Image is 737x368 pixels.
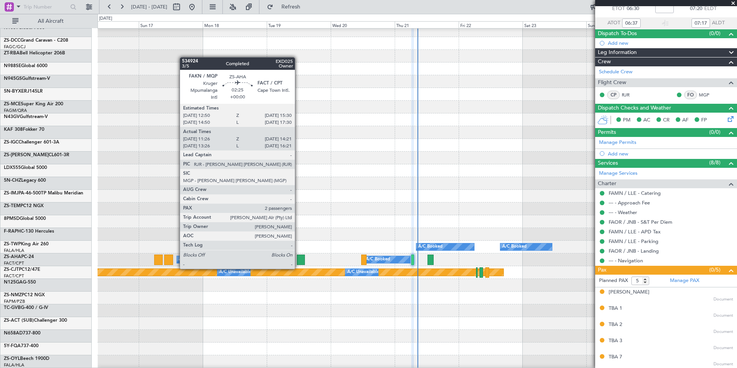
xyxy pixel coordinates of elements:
[598,159,618,168] span: Services
[609,257,643,264] a: --- - Navigation
[4,76,50,81] a: N945GSGulfstream-V
[609,248,659,254] a: FAOR / JNB - Landing
[599,170,638,177] a: Manage Services
[627,5,639,13] span: 06:30
[4,178,46,183] a: 5N-CHZLegacy 600
[459,21,523,28] div: Fri 22
[599,139,636,147] a: Manage Permits
[4,280,36,285] a: N125GAG-550
[4,356,20,361] span: ZS-OYL
[347,267,379,278] div: A/C Unavailable
[607,19,620,27] span: ATOT
[598,57,611,66] span: Crew
[598,179,616,188] span: Charter
[179,254,203,265] div: A/C Booked
[523,21,587,28] div: Sat 23
[709,128,720,136] span: (0/0)
[609,289,650,296] div: [PERSON_NAME]
[598,104,671,113] span: Dispatch Checks and Weather
[4,267,19,272] span: ZS-CJT
[4,64,47,68] a: N988SEGlobal 6000
[598,78,626,87] span: Flight Crew
[4,362,24,368] a: FALA/HLA
[690,5,702,13] span: 07:20
[4,306,21,310] span: TC-GVB
[713,312,733,319] span: Document
[4,299,25,304] a: FAPM/PZB
[8,15,84,27] button: All Aircraft
[4,293,22,297] span: ZS-NMZ
[701,116,707,124] span: FP
[4,344,39,348] a: 5Y-FQA737-400
[203,21,267,28] div: Mon 18
[4,306,48,310] a: TC-GVBG-400 / G-IV
[4,153,69,157] a: ZS-[PERSON_NAME]CL601-3R
[99,15,112,22] div: [DATE]
[609,305,622,312] div: TBA 1
[418,241,443,253] div: A/C Booked
[643,116,650,124] span: AC
[4,280,23,285] span: N125GA
[4,89,21,94] span: 5N-BYX
[395,21,459,28] div: Thu 21
[609,209,637,216] a: --- - Weather
[609,219,672,225] a: FAOR / JNB - S&T Per Diem
[709,29,720,37] span: (0/0)
[622,19,641,28] input: --:--
[609,238,658,245] a: FAMN / LLE - Parking
[4,204,20,208] span: ZS-TEM
[663,116,670,124] span: CR
[263,1,310,13] button: Refresh
[684,91,697,99] div: FO
[4,102,21,106] span: ZS-MCE
[4,318,34,323] span: ZS-ACT (SUB)
[4,344,21,348] span: 5Y-FQA
[4,331,23,336] span: N658AD
[609,190,661,196] a: FAMN / LLE - Catering
[4,242,49,246] a: ZS-TWPKing Air 260
[4,51,65,56] a: ZT-RBABell Helicopter 206B
[4,64,21,68] span: N988SE
[598,266,606,275] span: Pax
[713,329,733,335] span: Document
[692,19,710,28] input: --:--
[609,321,622,329] div: TBA 2
[609,199,650,206] a: --- - Approach Fee
[139,21,203,28] div: Sun 17
[4,38,68,43] a: ZS-DCCGrand Caravan - C208
[599,277,628,285] label: Planned PAX
[219,267,251,278] div: A/C Unavailable
[713,361,733,368] span: Document
[4,318,67,323] a: ZS-ACT (SUB)Challenger 300
[4,102,63,106] a: ZS-MCESuper King Air 200
[712,19,725,27] span: ALDT
[599,68,633,76] a: Schedule Crew
[586,21,650,28] div: Sun 24
[4,140,59,145] a: ZS-IGCChallenger 601-3A
[609,228,661,235] a: FAMN / LLE - APD Tax
[4,153,49,157] span: ZS-[PERSON_NAME]
[704,5,717,13] span: ELDT
[502,241,527,253] div: A/C Booked
[275,4,307,10] span: Refresh
[4,140,19,145] span: ZS-IGC
[622,91,639,98] a: RJR
[608,150,733,157] div: Add new
[4,216,46,221] a: 8PMSDGlobal 5000
[607,91,620,99] div: CP
[4,76,22,81] span: N945GS
[709,159,720,167] span: (8/8)
[331,21,395,28] div: Wed 20
[608,40,733,46] div: Add new
[20,19,81,24] span: All Aircraft
[598,48,637,57] span: Leg Information
[598,29,637,38] span: Dispatch To-Dos
[682,116,688,124] span: AF
[4,89,43,94] a: 5N-BYXERJ145LR
[598,128,616,137] span: Permits
[4,260,24,266] a: FACT/CPT
[4,204,44,208] a: ZS-TEMPC12 NGX
[24,1,68,13] input: Trip Number
[713,345,733,351] span: Document
[4,248,24,253] a: FALA/HLA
